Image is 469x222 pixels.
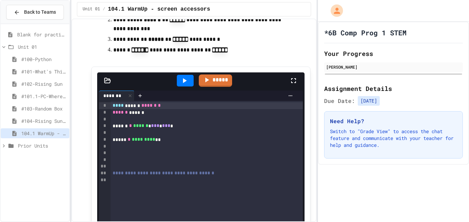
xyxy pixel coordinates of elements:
span: Due Date: [324,97,355,105]
span: 104.1 WarmUp - screen accessors [108,5,210,13]
span: #103-Random Box [21,105,67,112]
span: #100-Python [21,56,67,63]
p: Switch to "Grade View" to access the chat feature and communicate with your teacher for help and ... [330,128,457,149]
span: Blank for practice [17,31,67,38]
span: / [103,7,105,12]
span: Unit 01 [83,7,100,12]
span: #102-Rising Sun [21,80,67,87]
span: [DATE] [358,96,380,106]
h1: *6B Comp Prog 1 STEM [324,28,407,37]
span: Back to Teams [24,9,56,16]
span: #104-Rising Sun Plus [21,117,67,125]
h3: Need Help? [330,117,457,125]
span: #101-What's This ?? [21,68,67,75]
h2: Your Progress [324,49,463,58]
h2: Assignment Details [324,84,463,93]
span: 104.1 WarmUp - screen accessors [21,130,67,137]
span: Prior Units [18,142,67,149]
div: [PERSON_NAME] [326,64,461,70]
span: #101.1-PC-Where am I? [21,93,67,100]
button: Back to Teams [6,5,64,20]
div: My Account [323,3,345,19]
span: Unit 01 [18,43,67,50]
